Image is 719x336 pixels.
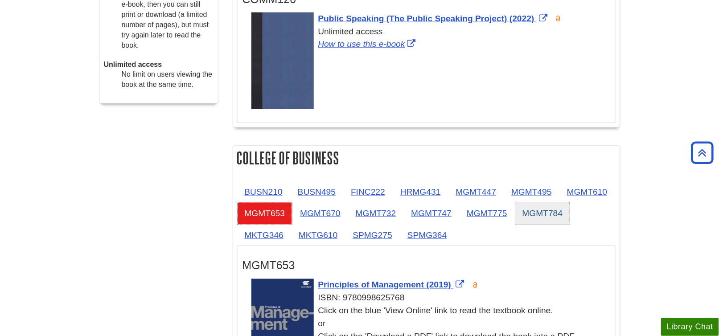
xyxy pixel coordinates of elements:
span: Public Speaking (The Public Speaking Project) (2022) [318,14,534,23]
a: MGMT747 [404,202,459,224]
dt: Unlimited access [104,60,214,70]
img: Open Access [555,15,562,22]
a: HRMG431 [393,181,448,203]
span: Principles of Management (2019) [318,280,452,290]
a: MGMT447 [449,181,504,203]
a: MGMT775 [460,202,514,224]
a: MGMT653 [238,202,292,224]
a: SPMG275 [345,224,399,246]
button: Library Chat [661,318,719,336]
a: MGMT610 [560,181,615,203]
a: BUSN495 [291,181,343,203]
div: Unlimited access [251,25,611,51]
a: Link opens in new window [318,14,550,23]
a: Link opens in new window [318,39,418,49]
a: MGMT495 [504,181,559,203]
dd: No limit on users viewing the book at the same time. [122,70,214,90]
a: SPMG364 [400,224,454,246]
h2: College of Business [233,146,620,170]
a: MGMT784 [515,202,570,224]
a: FINC222 [344,181,392,203]
img: Open Access [472,282,479,289]
a: MKTG610 [292,224,345,246]
a: MKTG346 [238,224,291,246]
img: Cover Art [251,12,314,109]
h3: MGMT653 [242,259,611,272]
a: BUSN210 [238,181,290,203]
a: Back to Top [688,147,717,159]
a: MGMT670 [293,202,348,224]
a: Link opens in new window [318,280,467,290]
div: ISBN: 9780998625768 [251,292,611,305]
a: MGMT732 [349,202,403,224]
